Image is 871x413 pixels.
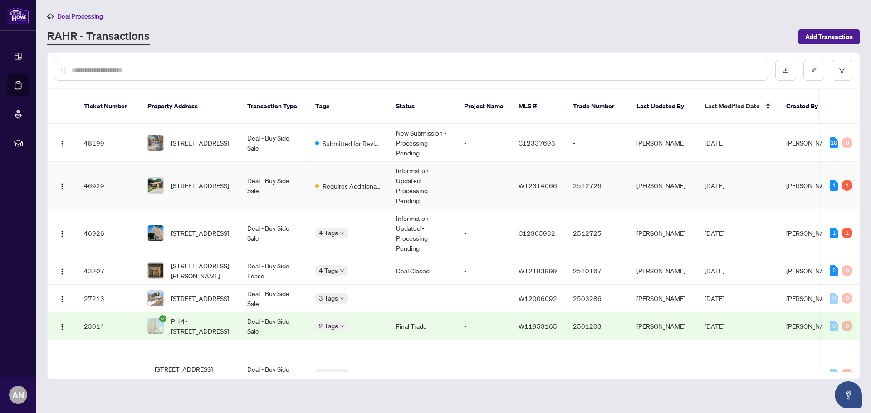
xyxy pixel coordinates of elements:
[171,261,233,281] span: [STREET_ADDRESS][PERSON_NAME]
[389,89,457,124] th: Status
[786,139,835,147] span: [PERSON_NAME]
[77,257,140,285] td: 43207
[148,318,163,334] img: thumbnail-img
[519,267,557,275] span: W12193999
[566,312,629,340] td: 2501203
[55,367,69,381] button: Logo
[786,294,835,302] span: [PERSON_NAME]
[783,67,789,73] span: download
[786,322,835,330] span: [PERSON_NAME]
[705,294,724,302] span: [DATE]
[629,209,697,257] td: [PERSON_NAME]
[842,180,852,191] div: 1
[842,228,852,238] div: 1
[57,12,103,20] span: Deal Processing
[59,296,66,303] img: Logo
[389,209,457,257] td: Information Updated - Processing Pending
[842,265,852,276] div: 0
[786,181,835,189] span: [PERSON_NAME]
[705,181,724,189] span: [DATE]
[240,285,308,312] td: Deal - Buy Side Sale
[457,257,511,285] td: -
[340,324,344,328] span: down
[519,370,555,378] span: X11938270
[59,268,66,275] img: Logo
[55,178,69,193] button: Logo
[240,162,308,209] td: Deal - Buy Side Sale
[705,139,724,147] span: [DATE]
[566,257,629,285] td: 2510167
[323,138,382,148] span: Submitted for Review
[457,124,511,162] td: -
[319,293,338,303] span: 3 Tags
[629,285,697,312] td: [PERSON_NAME]
[77,209,140,257] td: 46926
[457,89,511,124] th: Project Name
[240,340,308,408] td: Deal - Buy Side Sale
[519,229,555,237] span: C12305932
[566,285,629,312] td: 2503286
[47,29,150,45] a: RAHR - Transactions
[77,340,140,408] td: 21829
[240,124,308,162] td: Deal - Buy Side Sale
[839,67,845,73] span: filter
[832,60,852,81] button: filter
[55,319,69,333] button: Logo
[148,291,163,306] img: thumbnail-img
[148,135,163,151] img: thumbnail-img
[798,29,860,44] button: Add Transaction
[171,228,229,238] span: [STREET_ADDRESS]
[786,267,835,275] span: [PERSON_NAME]
[77,124,140,162] td: 48199
[59,323,66,330] img: Logo
[319,321,338,331] span: 2 Tags
[240,89,308,124] th: Transaction Type
[805,29,853,44] span: Add Transaction
[140,89,240,124] th: Property Address
[77,89,140,124] th: Ticket Number
[148,263,163,278] img: thumbnail-img
[779,89,833,124] th: Created By
[77,162,140,209] td: 46929
[566,340,629,408] td: 2500653
[308,89,389,124] th: Tags
[457,162,511,209] td: -
[389,162,457,209] td: Information Updated - Processing Pending
[830,180,838,191] div: 1
[830,293,838,304] div: 0
[629,340,697,408] td: [PERSON_NAME]
[319,369,338,379] span: 4 Tags
[77,285,140,312] td: 27213
[240,257,308,285] td: Deal - Buy Side Lease
[566,162,629,209] td: 2512726
[171,180,229,190] span: [STREET_ADDRESS]
[389,124,457,162] td: New Submission - Processing Pending
[55,136,69,150] button: Logo
[389,312,457,340] td: Final Trade
[148,225,163,241] img: thumbnail-img
[55,226,69,240] button: Logo
[629,312,697,340] td: [PERSON_NAME]
[59,140,66,147] img: Logo
[511,89,566,124] th: MLS #
[842,137,852,148] div: 0
[803,60,824,81] button: edit
[519,139,555,147] span: C12337693
[171,138,229,148] span: [STREET_ADDRESS]
[457,209,511,257] td: -
[519,181,557,189] span: W12314066
[811,67,817,73] span: edit
[457,312,511,340] td: -
[77,312,140,340] td: 23014
[59,371,66,379] img: Logo
[786,370,835,378] span: [PERSON_NAME]
[12,389,24,401] span: AN
[389,285,457,312] td: -
[830,321,838,331] div: 0
[519,294,557,302] span: W12006092
[629,257,697,285] td: [PERSON_NAME]
[705,267,724,275] span: [DATE]
[566,89,629,124] th: Trade Number
[457,340,511,408] td: -
[705,322,724,330] span: [DATE]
